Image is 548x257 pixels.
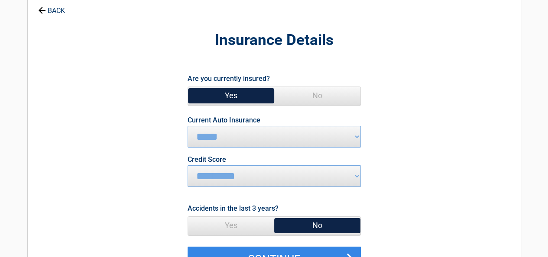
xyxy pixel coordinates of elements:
[188,73,270,84] label: Are you currently insured?
[274,87,360,104] span: No
[188,117,260,124] label: Current Auto Insurance
[274,217,360,234] span: No
[188,202,279,214] label: Accidents in the last 3 years?
[188,217,274,234] span: Yes
[75,30,473,51] h2: Insurance Details
[188,156,226,163] label: Credit Score
[188,87,274,104] span: Yes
